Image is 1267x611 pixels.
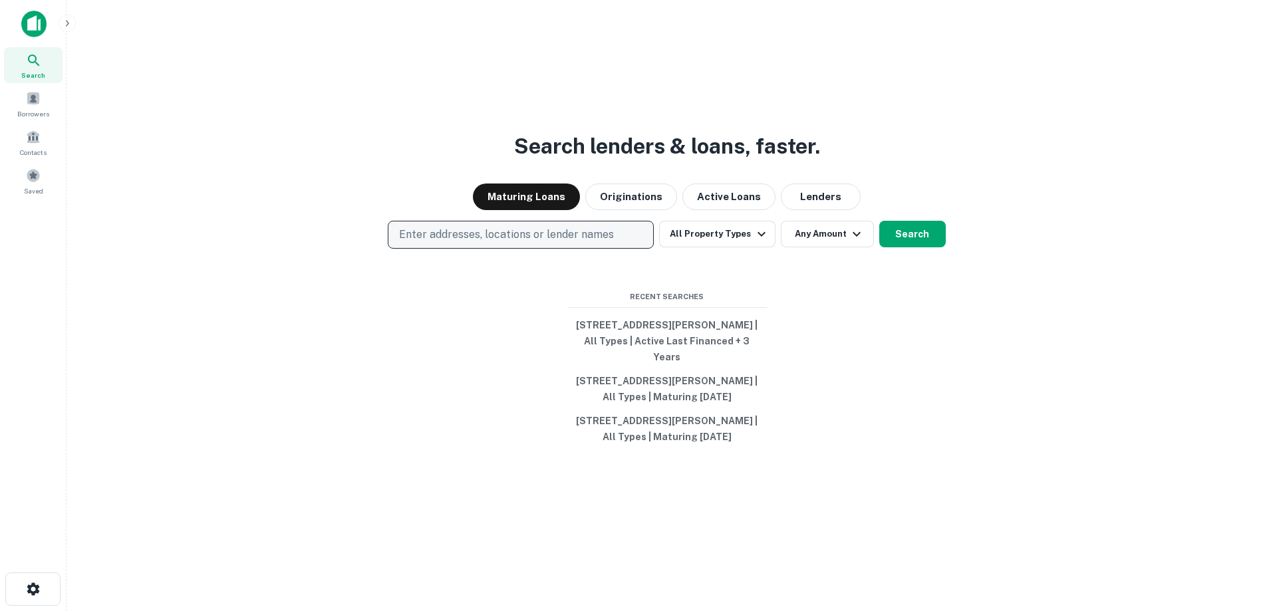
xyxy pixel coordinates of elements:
button: Originations [585,183,677,210]
span: Recent Searches [567,291,767,303]
p: Enter addresses, locations or lender names [399,227,614,243]
button: Search [879,221,946,247]
button: Any Amount [781,221,874,247]
a: Saved [4,163,63,199]
button: [STREET_ADDRESS][PERSON_NAME] | All Types | Maturing [DATE] [567,369,767,409]
button: [STREET_ADDRESS][PERSON_NAME] | All Types | Maturing [DATE] [567,409,767,449]
button: Active Loans [682,183,775,210]
span: Search [21,70,45,80]
a: Search [4,47,63,83]
span: Contacts [20,147,47,158]
button: Lenders [781,183,861,210]
a: Contacts [4,124,63,160]
span: Borrowers [17,108,49,119]
button: All Property Types [659,221,775,247]
span: Saved [24,185,43,196]
button: Maturing Loans [473,183,580,210]
a: Borrowers [4,86,63,122]
img: capitalize-icon.png [21,11,47,37]
button: Enter addresses, locations or lender names [388,221,654,249]
iframe: Chat Widget [1200,505,1267,568]
h3: Search lenders & loans, faster. [514,130,820,162]
button: [STREET_ADDRESS][PERSON_NAME] | All Types | Active Last Financed + 3 Years [567,313,767,369]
